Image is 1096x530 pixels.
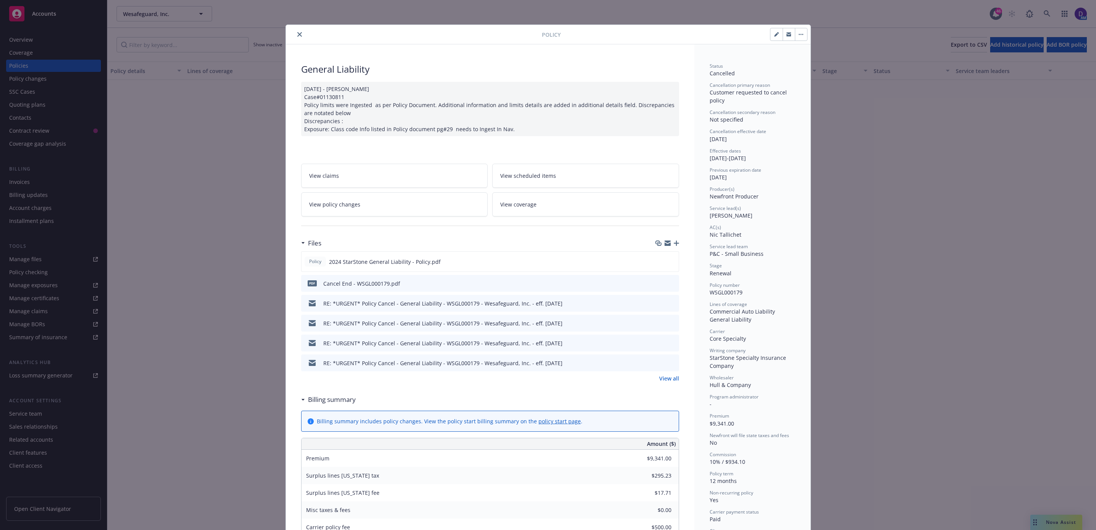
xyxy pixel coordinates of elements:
div: Billing summary includes policy changes. View the policy start billing summary on the . [317,417,582,425]
span: Program administrator [710,393,759,400]
span: Renewal [710,270,731,277]
h3: Files [308,238,321,248]
span: Carrier payment status [710,509,759,515]
span: Newfront will file state taxes and fees [710,432,789,439]
span: Nic Tallichet [710,231,741,238]
span: Cancellation effective date [710,128,766,135]
span: Previous expiration date [710,167,761,173]
span: Commission [710,451,736,458]
button: preview file [669,359,676,367]
span: Cancellation secondary reason [710,109,775,115]
button: download file [657,319,663,327]
span: AC(s) [710,224,721,231]
span: Policy [542,31,561,39]
span: [PERSON_NAME] [710,212,752,219]
span: Lines of coverage [710,301,747,307]
span: Not specified [710,116,743,123]
a: View all [659,374,679,382]
input: 0.00 [626,453,676,464]
div: Cancel End - WSGL000179.pdf [323,280,400,288]
div: RE: *URGENT* Policy Cancel - General Liability - WSGL000179 - Wesafeguard, Inc. - eff. [DATE] [323,319,563,327]
span: Policy [308,258,323,265]
span: View coverage [500,200,537,208]
div: General Liability [301,63,679,76]
span: [DATE] [710,135,727,143]
a: View scheduled items [492,164,679,188]
span: $9,341.00 [710,420,734,427]
button: download file [657,258,663,266]
span: View policy changes [309,200,360,208]
div: [DATE] - [DATE] [710,148,795,162]
span: Status [710,63,723,69]
span: Wholesaler [710,374,734,381]
button: close [295,30,304,39]
span: - [710,400,712,408]
input: 0.00 [626,504,676,516]
div: Billing summary [301,395,356,405]
button: download file [657,339,663,347]
span: P&C - Small Business [710,250,764,257]
button: download file [657,359,663,367]
span: Paid [710,515,721,523]
span: Newfront Producer [710,193,759,200]
div: General Liability [710,315,795,324]
span: Hull & Company [710,381,751,389]
span: Misc taxes & fees [306,506,350,514]
span: Non-recurring policy [710,489,753,496]
button: download file [657,299,663,307]
a: View claims [301,164,488,188]
span: 10% / $934.10 [710,458,745,465]
span: 2024 StarStone General Liability - Policy.pdf [329,258,441,266]
a: policy start page [538,418,581,425]
span: Core Specialty [710,335,746,342]
span: Effective dates [710,148,741,154]
div: Commercial Auto Liability [710,307,795,315]
span: pdf [308,280,317,286]
div: [DATE] - [PERSON_NAME] Case#01130811 Policy limits were Ingested as per Policy Document. Addition... [301,82,679,136]
div: Files [301,238,321,248]
span: Policy number [710,282,740,288]
span: Premium [306,455,329,462]
div: RE: *URGENT* Policy Cancel - General Liability - WSGL000179 - Wesafeguard, Inc. - eff. [DATE] [323,299,563,307]
span: Writing company [710,347,746,354]
div: RE: *URGENT* Policy Cancel - General Liability - WSGL000179 - Wesafeguard, Inc. - eff. [DATE] [323,339,563,347]
button: preview file [669,319,676,327]
input: 0.00 [626,470,676,481]
h3: Billing summary [308,395,356,405]
button: preview file [669,258,676,266]
a: View policy changes [301,192,488,216]
span: Policy term [710,470,733,477]
span: Customer requested to cancel policy [710,89,788,104]
span: Surplus lines [US_STATE] tax [306,472,379,479]
span: Yes [710,496,718,504]
span: Premium [710,413,729,419]
span: StarStone Specialty Insurance Company [710,354,788,369]
div: RE: *URGENT* Policy Cancel - General Liability - WSGL000179 - Wesafeguard, Inc. - eff. [DATE] [323,359,563,367]
button: preview file [669,280,676,288]
span: Producer(s) [710,186,734,192]
span: Surplus lines [US_STATE] fee [306,489,379,496]
span: No [710,439,717,446]
span: Carrier [710,328,725,335]
span: 12 months [710,477,737,484]
button: download file [657,280,663,288]
span: [DATE] [710,174,727,181]
span: Service lead(s) [710,205,741,211]
span: View scheduled items [500,172,556,180]
span: Amount ($) [647,440,676,448]
span: WSGL000179 [710,289,743,296]
span: Cancelled [710,70,735,77]
span: Cancellation primary reason [710,82,770,88]
span: View claims [309,172,339,180]
a: View coverage [492,192,679,216]
input: 0.00 [626,487,676,499]
button: preview file [669,339,676,347]
span: Stage [710,262,722,269]
span: Service lead team [710,243,748,250]
button: preview file [669,299,676,307]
